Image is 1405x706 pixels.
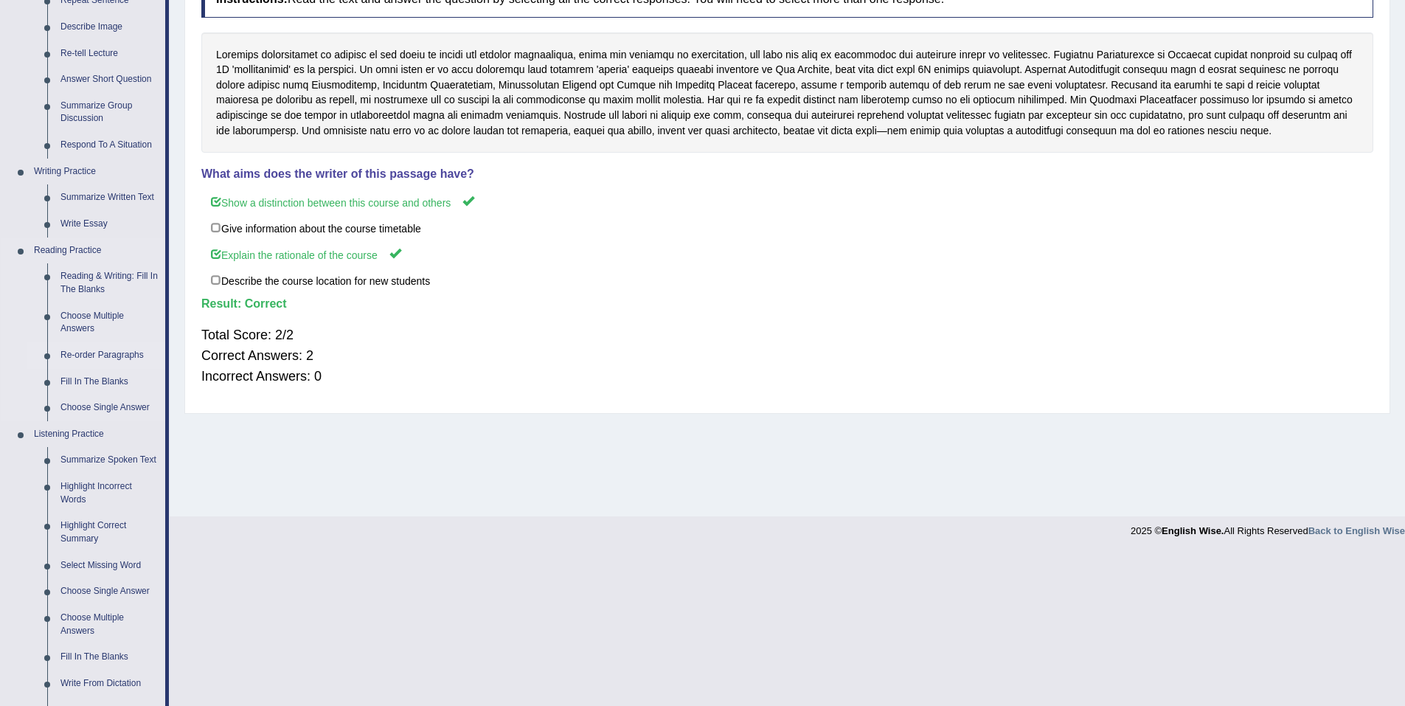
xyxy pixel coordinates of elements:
[54,303,165,342] a: Choose Multiple Answers
[54,644,165,671] a: Fill In The Blanks
[54,14,165,41] a: Describe Image
[54,211,165,238] a: Write Essay
[201,167,1373,181] h4: What aims does the writer of this passage have?
[54,41,165,67] a: Re-tell Lecture
[201,317,1373,394] div: Total Score: 2/2 Correct Answers: 2 Incorrect Answers: 0
[1162,525,1224,536] strong: English Wise.
[201,188,1373,215] label: Show a distinction between this course and others
[201,297,1373,311] h4: Result:
[54,132,165,159] a: Respond To A Situation
[1308,525,1405,536] a: Back to English Wise
[201,240,1373,268] label: Explain the rationale of the course
[1131,516,1405,538] div: 2025 © All Rights Reserved
[54,605,165,644] a: Choose Multiple Answers
[27,238,165,264] a: Reading Practice
[27,421,165,448] a: Listening Practice
[54,66,165,93] a: Answer Short Question
[27,159,165,185] a: Writing Practice
[54,513,165,552] a: Highlight Correct Summary
[201,215,1373,241] label: Give information about the course timetable
[54,447,165,474] a: Summarize Spoken Text
[54,395,165,421] a: Choose Single Answer
[54,342,165,369] a: Re-order Paragraphs
[54,263,165,302] a: Reading & Writing: Fill In The Blanks
[54,369,165,395] a: Fill In The Blanks
[54,93,165,132] a: Summarize Group Discussion
[201,267,1373,294] label: Describe the course location for new students
[201,32,1373,153] div: Loremips dolorsitamet co adipisc el sed doeiu te incidi utl etdolor magnaaliqua, enima min veniam...
[54,474,165,513] a: Highlight Incorrect Words
[54,553,165,579] a: Select Missing Word
[54,578,165,605] a: Choose Single Answer
[54,671,165,697] a: Write From Dictation
[54,184,165,211] a: Summarize Written Text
